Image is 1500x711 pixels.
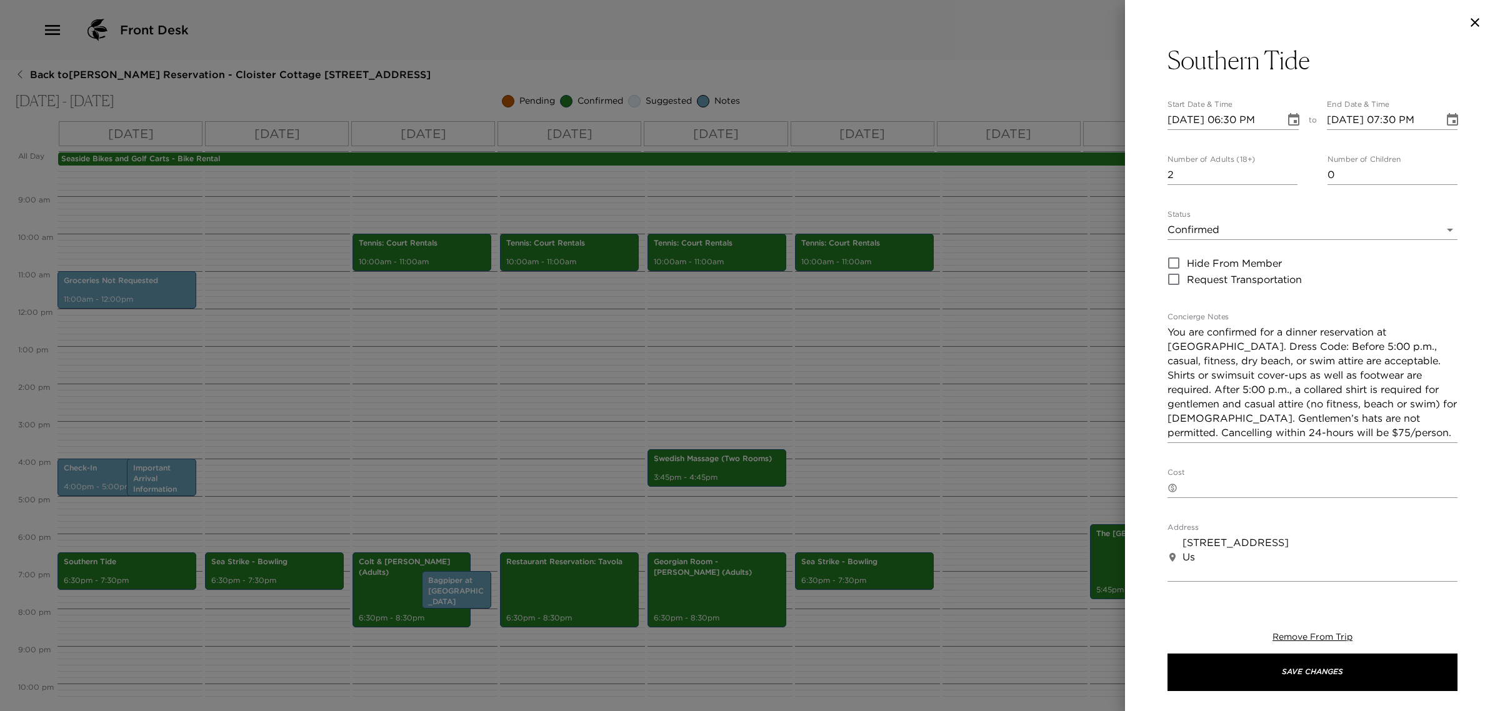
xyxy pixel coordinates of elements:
[1327,154,1401,165] label: Number of Children
[1167,154,1255,165] label: Number of Adults (18+)
[1167,99,1232,110] label: Start Date & Time
[1187,256,1282,271] span: Hide From Member
[1167,467,1184,478] label: Cost
[1167,45,1310,75] h3: Southern Tide
[1167,220,1457,240] div: Confirmed
[1281,107,1306,132] button: Choose date, selected date is Sep 8, 2025
[1167,209,1191,220] label: Status
[1309,115,1317,130] span: to
[1167,110,1276,130] input: MM/DD/YYYY hh:mm aa
[1327,99,1389,110] label: End Date & Time
[1167,522,1199,533] label: Address
[1272,631,1352,642] span: Remove From Trip
[1187,272,1302,287] span: Request Transportation
[1272,631,1352,644] button: Remove From Trip
[1182,535,1457,579] textarea: [STREET_ADDRESS] Us
[1167,312,1229,322] label: Concierge Notes
[1167,325,1457,440] textarea: You are confirmed for a dinner reservation at [GEOGRAPHIC_DATA]. Dress Code: Before 5:00 p.m., ca...
[1167,45,1457,75] button: Southern Tide
[1167,654,1457,691] button: Save Changes
[1440,107,1465,132] button: Choose date, selected date is Sep 8, 2025
[1327,110,1436,130] input: MM/DD/YYYY hh:mm aa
